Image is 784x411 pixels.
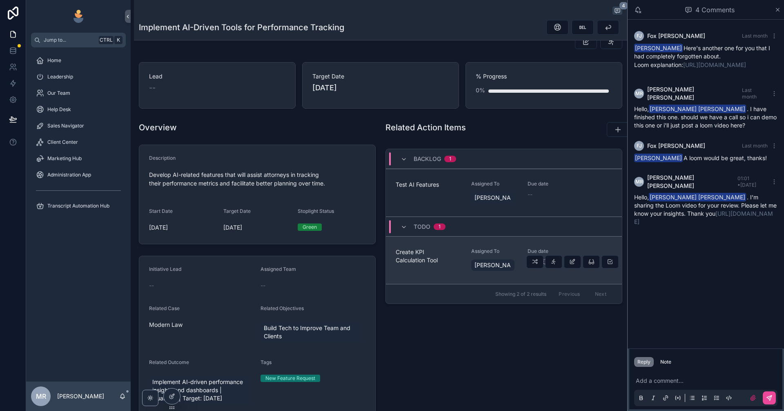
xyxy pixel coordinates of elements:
span: Client Center [47,139,78,145]
span: Modern Law [149,321,183,329]
span: Related Outcome [149,359,189,365]
a: Leadership [31,69,126,84]
span: [PERSON_NAME] [PERSON_NAME] [649,193,746,201]
span: [PERSON_NAME] [474,194,512,202]
span: Hello, . I’m sharing the Loom video for your review. Please let me know your insights. Thank you [634,194,777,225]
div: New Feature Request [265,375,315,382]
span: FJ [637,33,642,39]
a: Our Team [31,86,126,101]
span: -- [149,281,154,290]
span: 01:01 • [DATE] [737,175,756,188]
span: MR [36,391,46,401]
span: Help Desk [47,106,71,113]
a: Marketing Hub [31,151,126,166]
span: Fox [PERSON_NAME] [647,32,705,40]
span: -- [528,190,532,199]
span: Test AI Features [396,181,461,189]
span: Our Team [47,90,70,96]
span: Assigned Team [261,266,296,272]
span: Related Objectives [261,305,304,311]
a: [PERSON_NAME] [471,192,515,203]
span: A loom would be great, thanks! [634,154,767,161]
span: [PERSON_NAME] [PERSON_NAME] [647,85,742,102]
button: Reply [634,357,654,367]
span: Todo [414,223,430,231]
span: Due date [528,248,575,255]
span: Last month [742,143,768,149]
div: scrollable content [26,47,131,224]
a: [URL][DOMAIN_NAME] [683,61,746,68]
span: Tags [261,359,272,365]
a: Help Desk [31,102,126,117]
p: [PERSON_NAME] [57,392,104,400]
span: MR [635,90,643,97]
span: Target Date [312,72,449,80]
h1: Overview [139,122,177,133]
span: % Progress [476,72,612,80]
p: [DATE] [312,82,337,94]
span: Assigned To [471,248,518,255]
span: Initiative Lead [149,266,181,272]
span: Administration App [47,172,91,178]
img: App logo [72,10,85,23]
span: Description [149,155,176,161]
span: 4 Comments [695,5,735,15]
button: 4 [612,7,622,16]
span: 4 [619,2,628,10]
p: Develop AI-related features that will assist attorneys in tracking their performance metrics and ... [149,170,365,188]
div: 1 [439,223,441,230]
span: Build Tech to Improve Team and Clients [264,324,359,340]
span: [PERSON_NAME] [474,261,512,269]
div: 0% [476,82,485,98]
span: Ctrl [99,36,114,44]
span: -- [149,82,156,94]
span: Related Case [149,305,180,311]
div: Green [303,223,317,231]
span: -- [261,281,265,290]
span: Last month [742,33,768,39]
span: Hello, . I have finished this one. should we have a call so i can demo this one or i'll just post... [634,105,777,129]
span: K [115,37,122,43]
span: Lead [149,72,285,80]
button: Note [657,357,675,367]
span: Stoplight Status [298,208,334,214]
a: Client Center [31,135,126,150]
div: Here's another one for you that I had completely forgotten about. [634,44,777,69]
span: Target Date [223,208,251,214]
span: [PERSON_NAME] [634,154,683,162]
span: Last month [742,87,757,100]
a: Create KPI Calculation ToolAssigned To[PERSON_NAME]Due date[DATE] [386,236,622,284]
span: MR [635,179,643,185]
span: [DATE] [223,223,291,232]
span: Leadership [47,74,73,80]
span: Home [47,57,61,64]
button: Jump to...CtrlK [31,33,126,47]
span: FJ [637,143,642,149]
span: Jump to... [44,37,96,43]
a: Home [31,53,126,68]
a: Build Tech to Improve Team and Clients [261,322,362,342]
span: [PERSON_NAME] [634,44,683,52]
span: Marketing Hub [47,155,82,162]
h1: Implement AI-Driven Tools for Performance Tracking [139,22,344,33]
span: Due date [528,181,575,187]
span: Start Date [149,208,173,214]
a: Sales Navigator [31,118,126,133]
span: [DATE] [149,223,217,232]
span: Assigned To [471,181,518,187]
h1: Related Action Items [385,122,466,133]
a: Transcript Automation Hub [31,199,126,213]
a: Test AI FeaturesAssigned To[PERSON_NAME]Due date-- [386,169,622,217]
span: Showing 2 of 2 results [495,291,546,297]
a: Administration App [31,168,126,182]
span: Create KPI Calculation Tool [396,248,461,264]
span: Transcript Automation Hub [47,203,109,209]
p: Loom explanation: [634,60,777,69]
span: Sales Navigator [47,123,84,129]
div: Note [660,359,671,365]
span: Implement AI-driven performance insights and dashboards | Quarterly | Target: [DATE] [152,378,247,402]
span: Fox [PERSON_NAME] [647,142,705,150]
a: [PERSON_NAME] [471,259,515,271]
a: Implement AI-driven performance insights and dashboards | Quarterly | Target: [DATE] [149,376,251,404]
span: [PERSON_NAME] [PERSON_NAME] [647,174,737,190]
